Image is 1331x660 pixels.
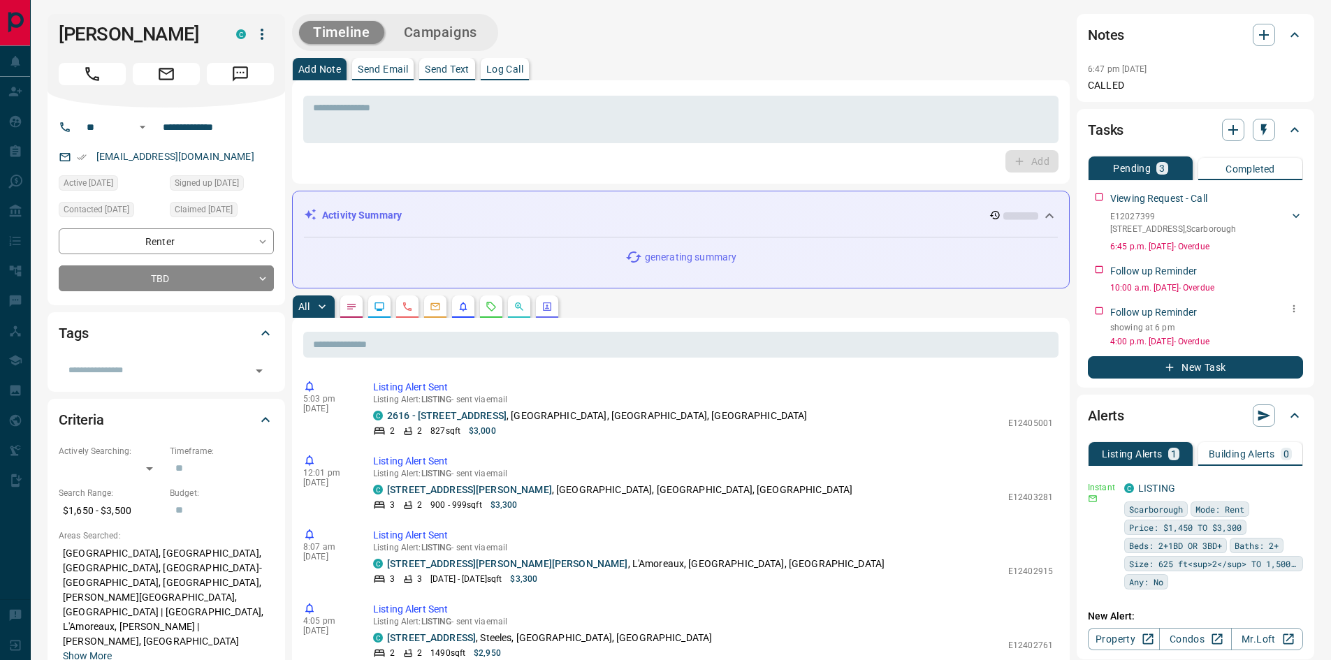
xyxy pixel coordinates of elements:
p: Follow up Reminder [1110,264,1197,279]
p: Activity Summary [322,208,402,223]
a: [EMAIL_ADDRESS][DOMAIN_NAME] [96,151,254,162]
span: LISTING [421,543,452,552]
div: Tags [59,316,274,350]
p: [DATE] [303,478,352,487]
p: 2 [417,647,422,659]
p: 3 [1159,163,1165,173]
p: Listing Alert Sent [373,454,1053,469]
h2: Tasks [1088,119,1123,141]
h2: Tags [59,322,88,344]
a: Property [1088,628,1160,650]
button: Timeline [299,21,384,44]
p: Listing Alert : - sent via email [373,543,1053,552]
span: Baths: 2+ [1235,538,1279,552]
p: 1490 sqft [430,647,465,659]
div: Renter [59,228,274,254]
p: Listing Alert Sent [373,380,1053,395]
p: $3,300 [510,573,537,585]
h2: Alerts [1088,404,1124,427]
p: $3,000 [469,425,496,437]
div: Tasks [1088,113,1303,147]
svg: Email Verified [77,152,87,162]
div: condos.ca [373,411,383,420]
div: Fri May 23 2025 [170,202,274,221]
p: Listing Alert : - sent via email [373,469,1053,478]
p: 2 [390,425,395,437]
p: Viewing Request - Call [1110,191,1207,206]
svg: Requests [486,301,497,312]
p: Areas Searched: [59,529,274,542]
a: Condos [1159,628,1231,650]
p: Actively Searching: [59,445,163,457]
p: Building Alerts [1209,449,1275,459]
svg: Opportunities [514,301,525,312]
p: CALLED [1088,78,1303,93]
p: Search Range: [59,487,163,499]
p: $3,300 [490,499,518,511]
p: 6:47 pm [DATE] [1088,64,1147,74]
p: $2,950 [474,647,501,659]
span: Signed up [DATE] [175,176,239,190]
p: Listing Alert Sent [373,528,1053,543]
span: Contacted [DATE] [64,203,129,217]
p: All [298,302,310,311]
a: [STREET_ADDRESS][PERSON_NAME] [387,484,552,495]
span: Size: 625 ft<sup>2</sup> TO 1,500 ft<sup>2</sup> [1129,557,1298,571]
div: TBD [59,265,274,291]
div: condos.ca [373,633,383,643]
p: Pending [1113,163,1151,173]
span: Scarborough [1129,502,1183,516]
p: showing at 6 pm [1110,321,1303,334]
div: condos.ca [236,29,246,39]
p: , [GEOGRAPHIC_DATA], [GEOGRAPHIC_DATA], [GEOGRAPHIC_DATA] [387,409,808,423]
svg: Emails [430,301,441,312]
div: Notes [1088,18,1303,52]
div: E12027399[STREET_ADDRESS],Scarborough [1110,207,1303,238]
p: 3 [390,499,395,511]
p: 2 [417,425,422,437]
button: Open [134,119,151,135]
p: E12402915 [1008,565,1053,578]
h1: [PERSON_NAME] [59,23,215,45]
a: [STREET_ADDRESS][PERSON_NAME][PERSON_NAME] [387,558,628,569]
span: Mode: Rent [1195,502,1244,516]
span: Email [133,63,200,85]
span: Price: $1,450 TO $3,300 [1129,520,1242,534]
p: 8:07 am [303,542,352,552]
p: 6:45 p.m. [DATE] - Overdue [1110,240,1303,253]
p: 3 [390,573,395,585]
p: 10:00 a.m. [DATE] - Overdue [1110,281,1303,294]
svg: Email [1088,494,1098,504]
p: Log Call [486,64,523,74]
p: [DATE] [303,552,352,562]
p: [DATE] [303,404,352,413]
p: 5:03 pm [303,394,352,404]
p: 900 - 999 sqft [430,499,481,511]
p: [DATE] - [DATE] sqft [430,573,502,585]
h2: Notes [1088,24,1124,46]
span: LISTING [421,395,452,404]
p: 4:00 p.m. [DATE] - Overdue [1110,335,1303,348]
p: 0 [1283,449,1289,459]
p: , L'Amoreaux, [GEOGRAPHIC_DATA], [GEOGRAPHIC_DATA] [387,557,885,571]
p: 2 [390,647,395,659]
svg: Agent Actions [541,301,553,312]
div: Alerts [1088,399,1303,432]
p: 3 [417,573,422,585]
p: E12405001 [1008,417,1053,430]
svg: Notes [346,301,357,312]
span: Active [DATE] [64,176,113,190]
p: Instant [1088,481,1116,494]
p: 2 [417,499,422,511]
h2: Criteria [59,409,104,431]
div: condos.ca [373,559,383,569]
div: Fri Sep 12 2025 [59,175,163,195]
p: Listing Alerts [1102,449,1163,459]
p: Listing Alert Sent [373,602,1053,617]
p: $1,650 - $3,500 [59,499,163,522]
span: Call [59,63,126,85]
p: 12:01 pm [303,468,352,478]
span: Claimed [DATE] [175,203,233,217]
p: Completed [1225,164,1275,174]
span: Any: No [1129,575,1163,589]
